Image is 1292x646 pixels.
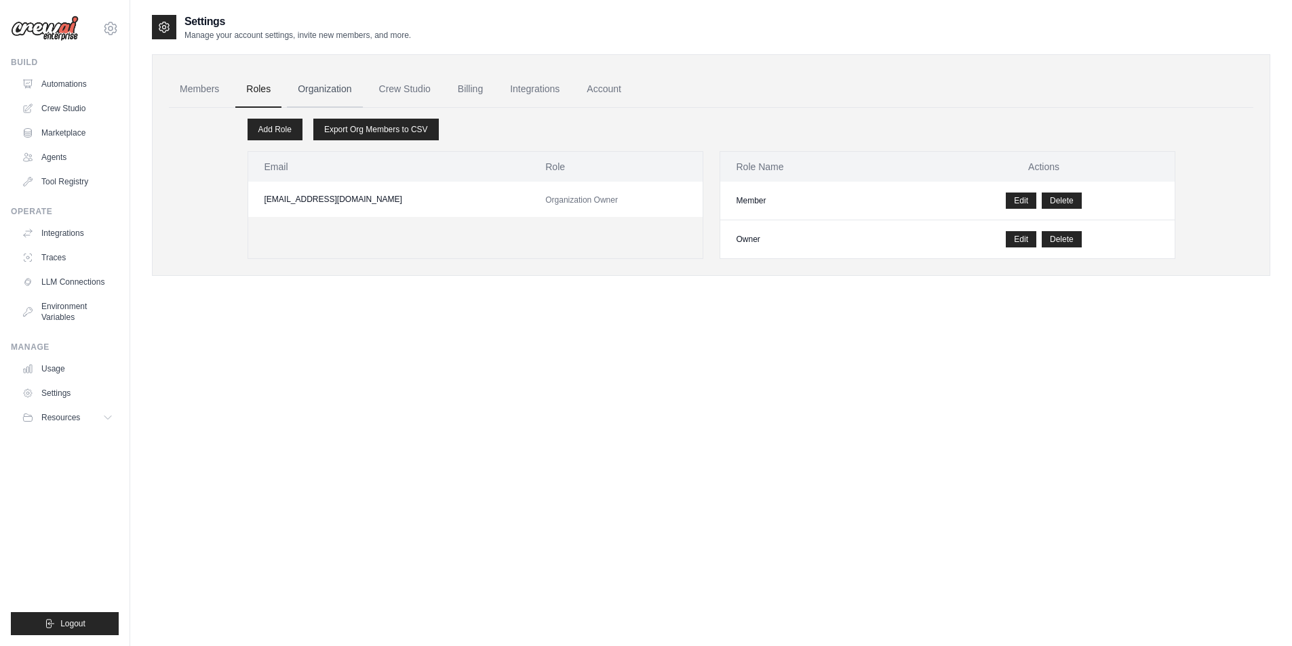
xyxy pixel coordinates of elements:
p: Manage your account settings, invite new members, and more. [184,30,411,41]
button: Delete [1042,193,1082,209]
div: Build [11,57,119,68]
th: Email [248,152,530,182]
td: Member [720,182,914,220]
a: Settings [16,382,119,404]
th: Role [529,152,702,182]
a: Crew Studio [368,71,442,108]
span: Logout [60,618,85,629]
a: Integrations [16,222,119,244]
a: Members [169,71,230,108]
a: Agents [16,146,119,168]
th: Actions [914,152,1175,182]
a: Account [576,71,632,108]
button: Delete [1042,231,1082,247]
div: Operate [11,206,119,217]
h2: Settings [184,14,411,30]
a: LLM Connections [16,271,119,293]
a: Tool Registry [16,171,119,193]
a: Usage [16,358,119,380]
a: Integrations [499,71,570,108]
div: Manage [11,342,119,352]
img: Logo [11,16,79,41]
a: Edit [1006,231,1036,247]
button: Resources [16,407,119,428]
span: Organization Owner [545,195,618,205]
span: Resources [41,412,80,423]
a: Crew Studio [16,98,119,119]
a: Traces [16,247,119,268]
a: Environment Variables [16,296,119,328]
a: Export Org Members to CSV [313,119,439,140]
th: Role Name [720,152,914,182]
a: Edit [1006,193,1036,209]
td: [EMAIL_ADDRESS][DOMAIN_NAME] [248,182,530,217]
a: Billing [447,71,494,108]
a: Add Role [248,119,302,140]
a: Organization [287,71,362,108]
a: Automations [16,73,119,95]
button: Logout [11,612,119,635]
a: Marketplace [16,122,119,144]
td: Owner [720,220,914,259]
a: Roles [235,71,281,108]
